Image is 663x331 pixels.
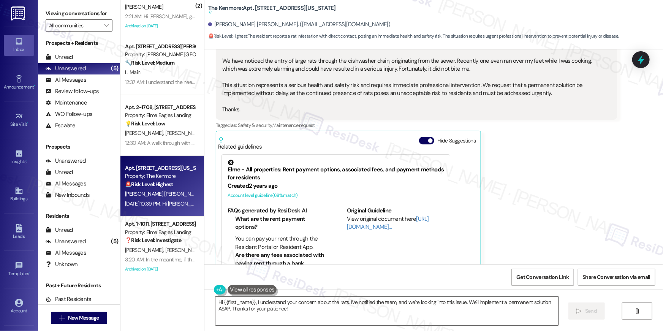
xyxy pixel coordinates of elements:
[216,120,617,131] div: Tagged as:
[26,158,27,163] span: •
[46,168,73,176] div: Unread
[125,111,195,119] div: Property: Elme Eagles Landing
[46,260,78,268] div: Unknown
[228,182,444,190] div: Created 2 years ago
[208,32,619,40] span: : The resident reports a rat infestation with direct contact, posing an immediate health and safe...
[235,235,325,251] li: You can pay your rent through the Resident Portal or Resident App.
[109,236,120,247] div: (5)
[51,312,107,324] button: New Message
[125,237,181,244] strong: ❓ Risk Level: Investigate
[4,35,34,55] a: Inbox
[272,122,315,128] span: Maintenance request
[46,295,92,303] div: Past Residents
[347,215,429,231] a: [URL][DOMAIN_NAME]…
[228,207,307,214] b: FAQs generated by ResiDesk AI
[125,13,624,20] div: 2:21 AM: Hi [PERSON_NAME], good afternoon. Please I am asking you to have someone from the office...
[165,247,203,253] span: [PERSON_NAME]
[228,160,444,182] div: Elme - All properties: Rent payment options, associated fees, and payment methods for residents
[104,22,108,29] i: 
[208,33,247,39] strong: 🚨 Risk Level: Highest
[347,215,445,231] div: View original document here
[125,164,195,172] div: Apt. [STREET_ADDRESS][US_STATE]
[4,296,34,317] a: Account
[49,19,100,32] input: All communities
[125,120,165,127] strong: 💡 Risk Level: Low
[585,307,597,315] span: Send
[46,65,86,73] div: Unanswered
[125,130,165,136] span: [PERSON_NAME]
[4,222,34,242] a: Leads
[125,228,195,236] div: Property: Elme Eagles Landing
[125,247,165,253] span: [PERSON_NAME]
[46,226,73,234] div: Unread
[125,43,195,51] div: Apt. [STREET_ADDRESS][PERSON_NAME]
[46,157,86,165] div: Unanswered
[38,282,120,290] div: Past + Future Residents
[568,302,605,320] button: Send
[516,273,569,281] span: Get Conversation Link
[4,184,34,205] a: Buildings
[38,212,120,220] div: Residents
[46,76,86,84] div: All Messages
[124,21,196,31] div: Archived on [DATE]
[583,273,650,281] span: Share Conversation via email
[238,122,272,128] span: Safety & security ,
[347,207,392,214] b: Original Guideline
[125,139,423,146] div: 12:30 AM: A walk through with representatives to address any concerns or issues. To make your mov...
[109,63,120,74] div: (5)
[46,180,86,188] div: All Messages
[27,120,28,126] span: •
[635,308,640,314] i: 
[125,69,140,76] span: L. Main
[228,192,444,200] div: Account level guideline ( 68 % match)
[46,53,73,61] div: Unread
[125,190,202,197] span: [PERSON_NAME] [PERSON_NAME]
[68,314,99,322] span: New Message
[208,21,390,29] div: [PERSON_NAME] [PERSON_NAME]. ([EMAIL_ADDRESS][DOMAIN_NAME])
[578,269,655,286] button: Share Conversation via email
[46,238,86,245] div: Unanswered
[125,51,195,59] div: Property: [PERSON_NAME][GEOGRAPHIC_DATA]
[125,3,163,10] span: [PERSON_NAME]
[46,99,87,107] div: Maintenance
[125,181,173,188] strong: 🚨 Risk Level: Highest
[46,249,86,257] div: All Messages
[511,269,574,286] button: Get Conversation Link
[34,83,35,89] span: •
[11,6,27,21] img: ResiDesk Logo
[235,215,325,231] li: What are the rent payment options?
[222,41,605,114] div: Good morning, We have noticed the entry of large rats through the dishwasher drain, originating f...
[125,172,195,180] div: Property: The Kenmore
[46,122,75,130] div: Escalate
[46,87,99,95] div: Review follow-ups
[576,308,582,314] i: 
[235,251,325,276] li: Are there any fees associated with paying rent through a bank account?
[124,264,196,274] div: Archived on [DATE]
[46,191,90,199] div: New Inbounds
[125,103,195,111] div: Apt. 2~1708, [STREET_ADDRESS]
[38,39,120,47] div: Prospects + Residents
[437,137,476,145] label: Hide Suggestions
[125,220,195,228] div: Apt. 1~1011, [STREET_ADDRESS]
[4,110,34,130] a: Site Visit •
[38,143,120,151] div: Prospects
[59,315,65,321] i: 
[165,130,203,136] span: [PERSON_NAME]
[46,110,92,118] div: WO Follow-ups
[215,297,559,325] textarea: Hi {{first_name}}, I understand your concern about the rats. I've notified the team, and we're lo...
[208,4,336,17] b: The Kenmore: Apt. [STREET_ADDRESS][US_STATE]
[29,270,30,275] span: •
[125,59,174,66] strong: 🔧 Risk Level: Medium
[46,8,112,19] label: Viewing conversations for
[4,147,34,168] a: Insights •
[125,256,307,263] div: 3:20 AM: In the meantime, if there's anything else I can assist you with, let me know.
[4,259,34,280] a: Templates •
[218,137,262,151] div: Related guidelines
